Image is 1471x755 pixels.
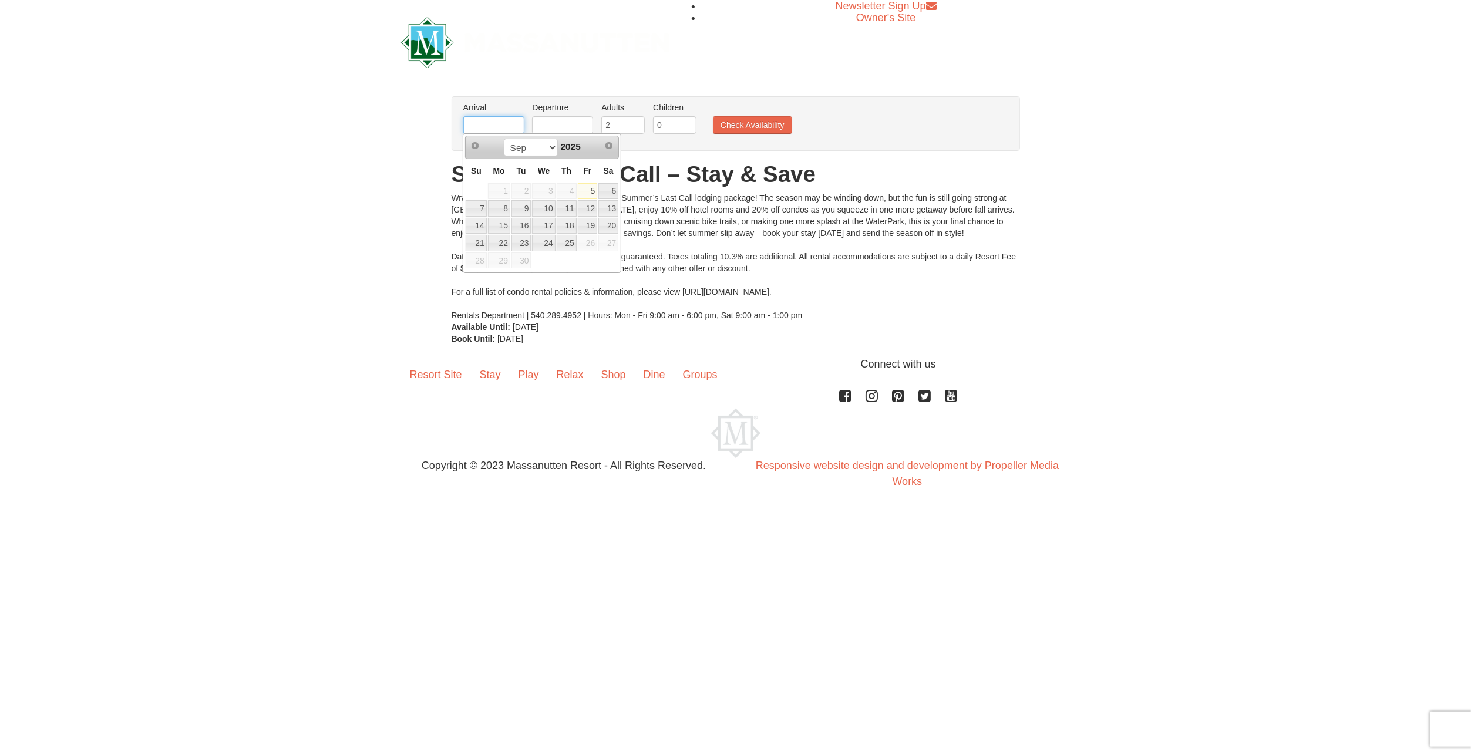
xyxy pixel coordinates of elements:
td: available [465,200,487,217]
label: Departure [532,102,593,113]
a: Massanutten Resort [401,27,670,55]
td: available [465,234,487,252]
span: 4 [557,183,577,200]
a: 14 [466,218,486,234]
span: 26 [578,235,598,251]
strong: Available Until: [452,322,511,332]
a: 15 [488,218,510,234]
a: 11 [557,200,577,217]
td: available [511,217,532,235]
a: 10 [532,200,555,217]
a: Relax [548,356,593,393]
span: [DATE] [513,322,538,332]
a: 17 [532,218,555,234]
td: available [465,217,487,235]
span: [DATE] [497,334,523,343]
a: Dine [635,356,674,393]
span: Prev [470,141,480,150]
img: Massanutten Resort Logo [711,409,760,458]
td: unAvailable [556,183,577,200]
td: unAvailable [577,234,598,252]
td: available [577,183,598,200]
a: 16 [511,218,531,234]
td: unAvailable [511,183,532,200]
a: 24 [532,235,555,251]
a: 7 [466,200,486,217]
span: 3 [532,183,555,200]
a: Shop [593,356,635,393]
span: Sunday [471,166,482,176]
a: Prev [467,137,483,154]
td: available [577,200,598,217]
a: Play [510,356,548,393]
td: available [487,217,511,235]
a: 9 [511,200,531,217]
td: available [487,234,511,252]
td: available [556,234,577,252]
a: 8 [488,200,510,217]
a: 20 [598,218,618,234]
a: 6 [598,183,618,200]
td: unAvailable [511,252,532,269]
a: 19 [578,218,598,234]
span: Thursday [561,166,571,176]
a: Responsive website design and development by Propeller Media Works [756,460,1059,487]
img: Massanutten Resort Logo [401,17,670,68]
span: Saturday [604,166,614,176]
a: 12 [578,200,598,217]
td: unAvailable [598,234,619,252]
span: 27 [598,235,618,251]
span: 2025 [561,141,581,151]
span: 28 [466,252,486,269]
td: available [598,217,619,235]
a: 5 [578,183,598,200]
span: Tuesday [517,166,526,176]
a: 21 [466,235,486,251]
td: available [531,234,556,252]
td: available [531,217,556,235]
td: available [556,217,577,235]
a: 18 [557,218,577,234]
a: 23 [511,235,531,251]
span: Monday [493,166,505,176]
a: Stay [471,356,510,393]
label: Children [653,102,696,113]
button: Check Availability [713,116,792,134]
a: 13 [598,200,618,217]
span: 29 [488,252,510,269]
p: Copyright © 2023 Massanutten Resort - All Rights Reserved. [392,458,736,474]
p: Connect with us [401,356,1071,372]
h1: Summer’s Last Call – Stay & Save [452,163,1020,186]
td: available [577,217,598,235]
td: unAvailable [487,183,511,200]
a: Owner's Site [856,12,915,23]
td: available [556,200,577,217]
div: Wrap up your summer mountain-style with our Summer’s Last Call lodging package! The season may be... [452,192,1020,321]
a: Groups [674,356,726,393]
td: available [531,200,556,217]
a: 22 [488,235,510,251]
td: available [511,200,532,217]
span: 1 [488,183,510,200]
span: Next [604,141,614,150]
td: available [598,183,619,200]
a: 25 [557,235,577,251]
span: Friday [583,166,591,176]
span: 30 [511,252,531,269]
td: available [511,234,532,252]
td: available [598,200,619,217]
a: Next [601,137,617,154]
span: Wednesday [538,166,550,176]
td: unAvailable [487,252,511,269]
label: Adults [601,102,645,113]
strong: Book Until: [452,334,496,343]
td: unAvailable [465,252,487,269]
td: unAvailable [531,183,556,200]
a: Resort Site [401,356,471,393]
label: Arrival [463,102,524,113]
td: available [487,200,511,217]
span: 2 [511,183,531,200]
